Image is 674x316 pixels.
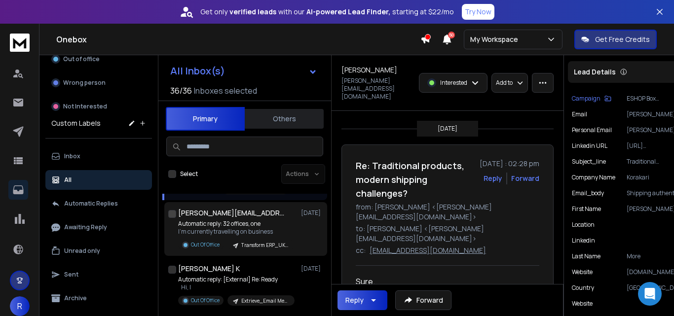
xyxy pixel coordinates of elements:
[341,77,413,101] p: [PERSON_NAME][EMAIL_ADDRESS][DOMAIN_NAME]
[45,170,152,190] button: All
[10,296,30,316] button: R
[572,221,595,229] p: location
[572,95,611,103] button: Campaign
[56,34,420,45] h1: Onebox
[45,265,152,284] button: Sent
[64,176,72,184] p: All
[191,297,220,304] p: Out Of Office
[162,61,325,81] button: All Inbox(s)
[191,241,220,248] p: Out Of Office
[194,85,257,97] h3: Inboxes selected
[245,108,324,130] button: Others
[45,49,152,69] button: Out of office
[241,242,289,249] p: Transform ERP_UK_Personalized
[341,65,397,75] h1: [PERSON_NAME]
[345,295,364,305] div: Reply
[465,7,491,17] p: Try Now
[572,237,595,245] p: linkedin
[178,208,287,218] h1: [PERSON_NAME][EMAIL_ADDRESS][PERSON_NAME][DOMAIN_NAME]
[45,217,152,237] button: Awaiting Reply
[45,97,152,116] button: Not Interested
[306,7,390,17] strong: AI-powered Lead Finder,
[64,294,87,302] p: Archive
[64,200,118,208] p: Automatic Replies
[572,268,593,276] p: website
[64,223,107,231] p: Awaiting Reply
[45,73,152,93] button: Wrong person
[572,189,604,197] p: Email_body
[572,252,600,260] p: Last Name
[638,282,662,306] div: Open Intercom Messenger
[356,202,539,222] p: from: [PERSON_NAME] <[PERSON_NAME][EMAIL_ADDRESS][DOMAIN_NAME]>
[45,146,152,166] button: Inbox
[572,205,601,213] p: First Name
[166,107,245,131] button: Primary
[572,126,612,134] p: Personal Email
[180,170,198,178] label: Select
[395,290,451,310] button: Forward
[370,246,486,255] p: [EMAIL_ADDRESS][DOMAIN_NAME]
[572,284,594,292] p: country
[572,142,607,150] p: linkedin URL
[170,85,192,97] span: 36 / 36
[480,159,539,169] p: [DATE] : 02:28 pm
[574,30,657,49] button: Get Free Credits
[45,194,152,213] button: Automatic Replies
[301,209,323,217] p: [DATE]
[63,55,100,63] p: Out of office
[448,32,455,38] span: 50
[574,67,616,77] p: Lead Details
[301,265,323,273] p: [DATE]
[178,276,295,283] p: Automatic reply: [External] Re: Ready
[462,4,494,20] button: Try Now
[63,103,107,110] p: Not Interested
[10,34,30,52] img: logo
[572,158,606,166] p: Subject_line
[356,224,539,244] p: to: [PERSON_NAME] <[PERSON_NAME][EMAIL_ADDRESS][DOMAIN_NAME]>
[64,247,100,255] p: Unread only
[484,174,502,183] button: Reply
[51,118,101,128] h3: Custom Labels
[63,79,106,87] p: Wrong person
[356,276,531,287] div: Sure.
[595,35,650,44] p: Get Free Credits
[337,290,387,310] button: Reply
[178,228,295,236] p: I'm currently travelling on business
[356,246,366,255] p: cc:
[438,125,457,133] p: [DATE]
[241,297,289,305] p: Extrieve_Email Messaging_Finance
[470,35,522,44] p: My Workspace
[229,7,276,17] strong: verified leads
[200,7,454,17] p: Get only with our starting at $22/mo
[64,271,78,279] p: Sent
[572,110,587,118] p: Email
[45,288,152,308] button: Archive
[511,174,539,183] div: Forward
[440,79,467,87] p: Interested
[178,264,240,274] h1: [PERSON_NAME] K
[64,152,80,160] p: Inbox
[572,174,615,181] p: Company Name
[572,300,593,308] p: Website
[572,95,600,103] p: Campaign
[178,220,295,228] p: Automatic reply: 32 offices, one
[170,66,225,76] h1: All Inbox(s)
[178,283,295,291] p: Hi, I
[356,159,474,200] h1: Re: Traditional products, modern shipping challenges?
[45,241,152,261] button: Unread only
[496,79,513,87] p: Add to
